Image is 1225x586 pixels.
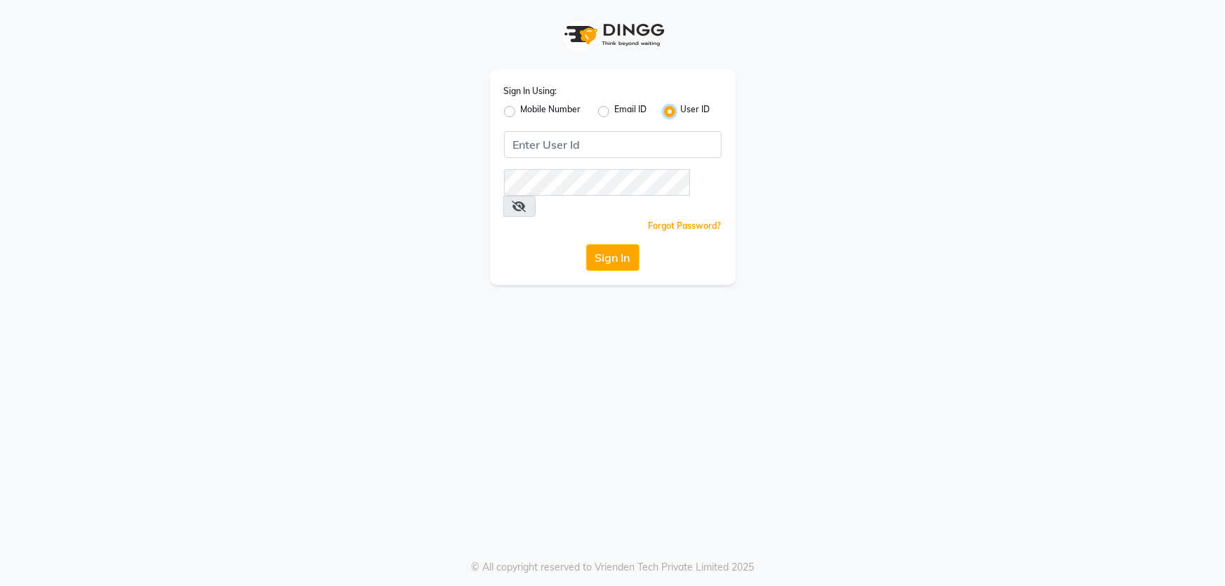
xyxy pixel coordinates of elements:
label: Mobile Number [521,103,581,120]
input: Username [504,169,690,196]
label: Sign In Using: [504,85,557,98]
img: logo1.svg [557,14,669,55]
input: Username [504,131,722,158]
label: User ID [681,103,710,120]
label: Email ID [615,103,647,120]
button: Sign In [586,244,640,271]
a: Forgot Password? [649,220,722,231]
